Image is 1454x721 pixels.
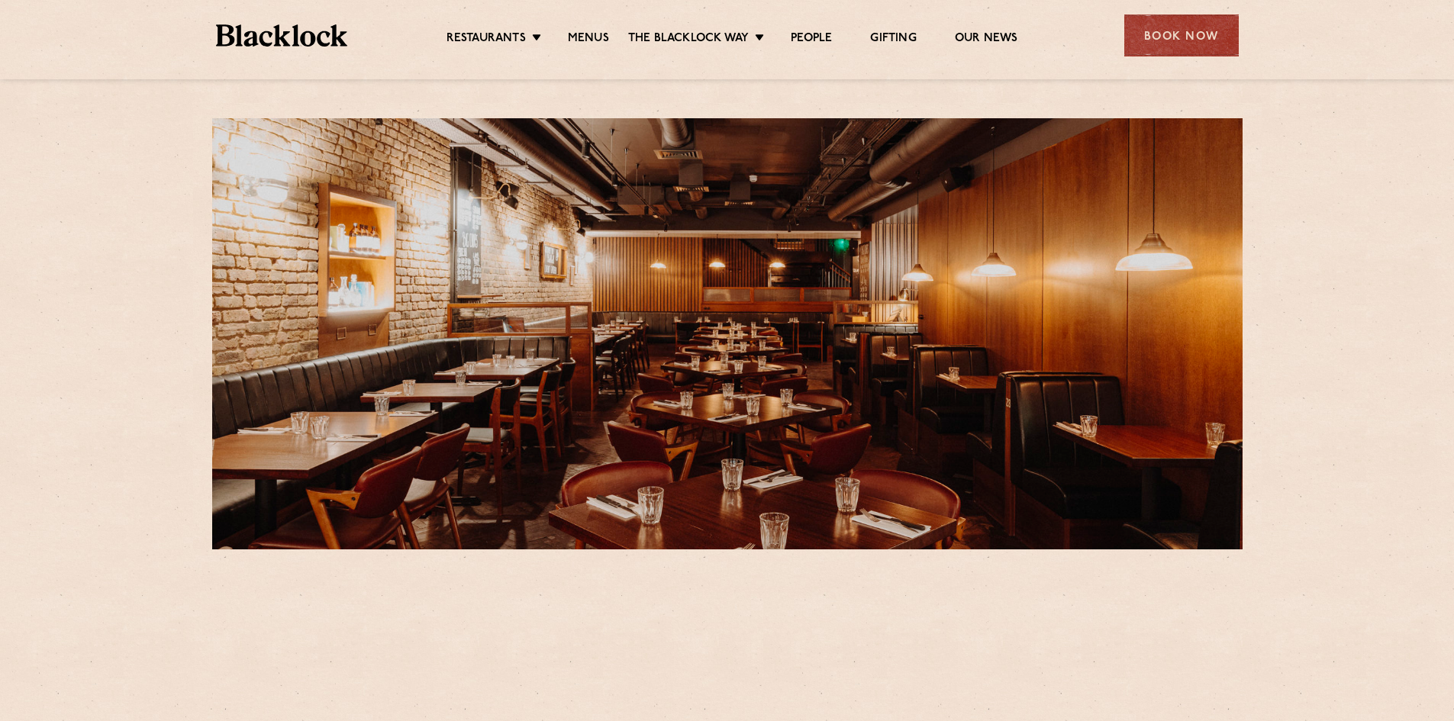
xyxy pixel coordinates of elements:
[870,31,916,48] a: Gifting
[791,31,832,48] a: People
[1124,14,1239,56] div: Book Now
[216,24,348,47] img: BL_Textured_Logo-footer-cropped.svg
[568,31,609,48] a: Menus
[955,31,1018,48] a: Our News
[447,31,526,48] a: Restaurants
[628,31,749,48] a: The Blacklock Way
